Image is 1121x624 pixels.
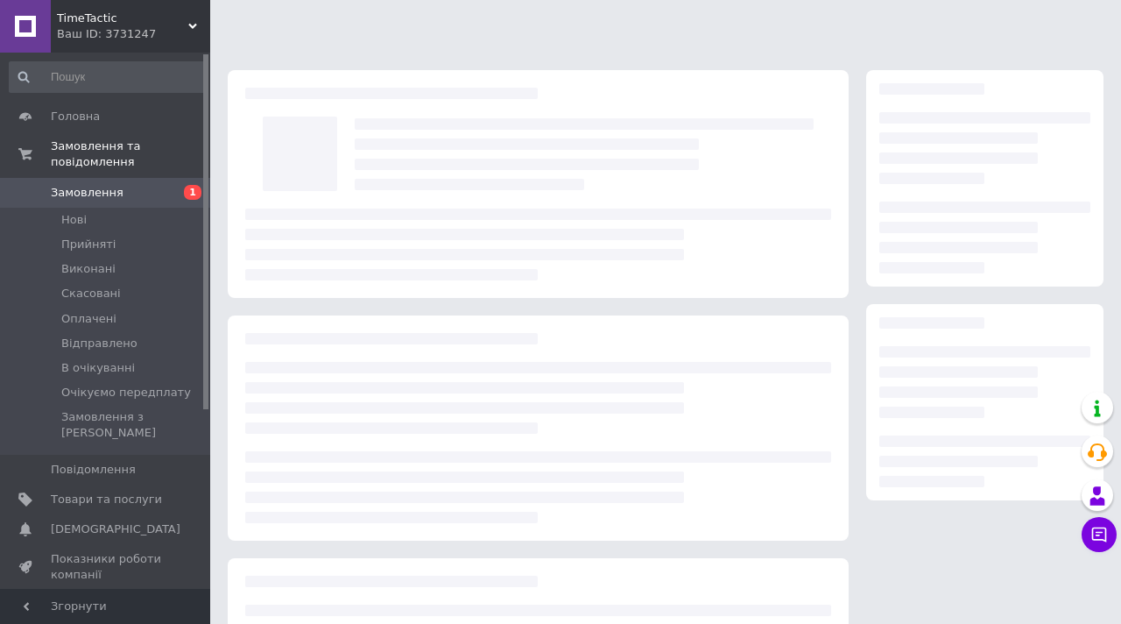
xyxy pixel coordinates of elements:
span: Скасовані [61,286,121,301]
span: Очікуємо передплату [61,385,191,401]
span: Повідомлення [51,462,136,478]
span: В очікуванні [61,360,135,376]
span: Замовлення [51,185,123,201]
span: Прийняті [61,237,116,252]
button: Чат з покупцем [1082,517,1117,552]
input: Пошук [9,61,207,93]
span: [DEMOGRAPHIC_DATA] [51,521,180,537]
span: Оплачені [61,311,116,327]
div: Ваш ID: 3731247 [57,26,210,42]
span: Товари та послуги [51,492,162,507]
span: 1 [184,185,201,200]
span: Виконані [61,261,116,277]
span: Нові [61,212,87,228]
span: Показники роботи компанії [51,551,162,583]
span: Відправлено [61,336,137,351]
span: TimeTactic [57,11,188,26]
span: Замовлення з [PERSON_NAME] [61,409,205,441]
span: Головна [51,109,100,124]
span: Замовлення та повідомлення [51,138,210,170]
